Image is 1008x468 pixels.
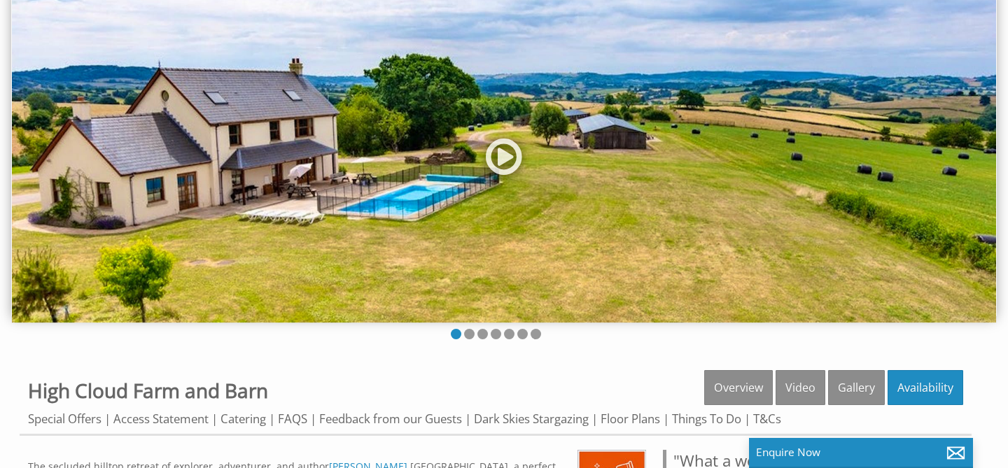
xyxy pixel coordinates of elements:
[113,411,209,427] a: Access Statement
[601,411,660,427] a: Floor Plans
[474,411,589,427] a: Dark Skies Stargazing
[319,411,462,427] a: Feedback from our Guests
[28,377,268,404] a: High Cloud Farm and Barn
[753,411,781,427] a: T&Cs
[756,445,966,460] p: Enquire Now
[672,411,741,427] a: Things To Do
[278,411,307,427] a: FAQS
[220,411,266,427] a: Catering
[776,370,825,405] a: Video
[828,370,885,405] a: Gallery
[888,370,963,405] a: Availability
[704,370,773,405] a: Overview
[28,411,101,427] a: Special Offers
